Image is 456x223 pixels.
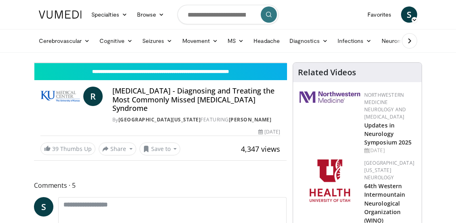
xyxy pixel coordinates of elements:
[52,145,59,153] span: 39
[83,87,103,106] a: R
[34,180,287,191] span: Comments 5
[39,11,82,19] img: VuMedi Logo
[300,91,360,103] img: 2a462fb6-9365-492a-ac79-3166a6f924d8.png.150x105_q85_autocrop_double_scale_upscale_version-0.2.jpg
[333,33,377,49] a: Infections
[229,116,272,123] a: [PERSON_NAME]
[139,142,181,155] button: Save to
[364,121,412,146] a: Updates in Neurology Symposium 2025
[401,6,417,23] a: S
[95,33,137,49] a: Cognitive
[364,159,414,181] a: [GEOGRAPHIC_DATA][US_STATE] Neurology
[298,68,356,77] h4: Related Videos
[364,91,406,120] a: Northwestern Medicine Neurology and [MEDICAL_DATA]
[40,87,80,106] img: University of Kansas Medical Center
[285,33,333,49] a: Diagnostics
[112,116,280,123] div: By FEATURING
[223,33,249,49] a: MS
[177,5,279,24] input: Search topics, interventions
[112,87,280,113] h4: [MEDICAL_DATA] - Diagnosing and Treating the Most Commonly Missed [MEDICAL_DATA] Syndrome
[40,142,95,155] a: 39 Thumbs Up
[363,6,396,23] a: Favorites
[364,147,415,154] div: [DATE]
[118,116,201,123] a: [GEOGRAPHIC_DATA][US_STATE]
[34,33,95,49] a: Cerebrovascular
[258,128,280,136] div: [DATE]
[132,6,169,23] a: Browse
[99,142,136,155] button: Share
[310,159,350,202] img: f6362829-b0a3-407d-a044-59546adfd345.png.150x105_q85_autocrop_double_scale_upscale_version-0.2.png
[177,33,223,49] a: Movement
[137,33,177,49] a: Seizures
[249,33,285,49] a: Headache
[377,33,434,49] a: Neuromuscular
[87,6,132,23] a: Specialties
[241,144,280,154] span: 4,347 views
[34,197,53,217] a: S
